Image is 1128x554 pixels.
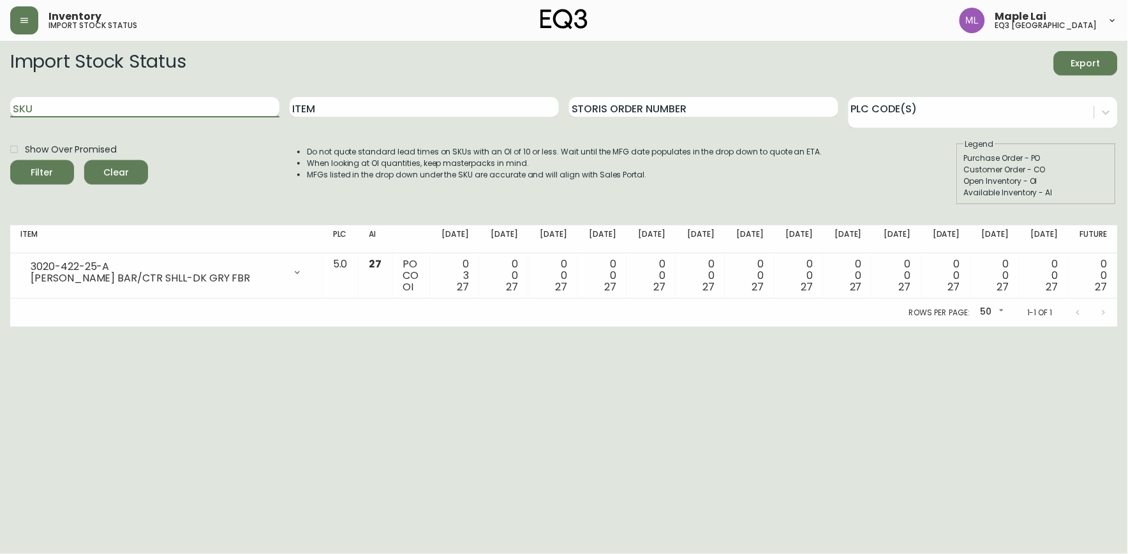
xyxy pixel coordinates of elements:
div: Open Inventory - OI [964,176,1109,187]
h2: Import Stock Status [10,51,186,75]
p: Rows per page: [909,307,970,318]
div: Purchase Order - PO [964,153,1109,164]
span: 27 [850,280,862,294]
span: Export [1064,56,1108,71]
div: PO CO [403,258,420,293]
li: When looking at OI quantities, keep masterpacks in mind. [307,158,822,169]
th: [DATE] [970,225,1020,253]
span: 27 [555,280,567,294]
li: MFGs listed in the drop down under the SKU are accurate and will align with Sales Portal. [307,169,822,181]
div: 0 0 [931,258,960,293]
span: 27 [801,280,813,294]
button: Clear [84,160,148,184]
span: 27 [506,280,518,294]
div: 0 3 [440,258,469,293]
div: Available Inventory - AI [964,187,1109,198]
img: logo [540,9,588,29]
th: [DATE] [921,225,970,253]
div: 0 0 [1030,258,1058,293]
span: Maple Lai [995,11,1047,22]
span: 27 [604,280,616,294]
span: Clear [94,165,138,181]
span: 27 [653,280,665,294]
div: 0 0 [538,258,567,293]
span: 27 [1095,280,1108,294]
div: 0 0 [1079,258,1108,293]
div: 0 0 [981,258,1009,293]
th: Item [10,225,323,253]
h5: import stock status [48,22,137,29]
span: 27 [457,280,469,294]
div: 0 0 [489,258,518,293]
div: 0 0 [686,258,715,293]
th: [DATE] [577,225,627,253]
div: Customer Order - CO [964,164,1109,176]
h5: eq3 [GEOGRAPHIC_DATA] [995,22,1097,29]
th: [DATE] [676,225,725,253]
img: 61e28cffcf8cc9f4e300d877dd684943 [960,8,985,33]
p: 1-1 of 1 [1027,307,1053,318]
span: Show Over Promised [25,143,116,156]
div: 0 0 [833,258,862,293]
button: Export [1054,51,1118,75]
th: [DATE] [479,225,528,253]
span: 27 [1046,280,1058,294]
button: Filter [10,160,74,184]
span: 27 [899,280,911,294]
span: 27 [369,257,382,271]
span: 27 [997,280,1009,294]
li: Do not quote standard lead times on SKUs with an OI of 10 or less. Wait until the MFG date popula... [307,146,822,158]
span: 27 [702,280,715,294]
span: OI [403,280,414,294]
div: 0 0 [588,258,616,293]
th: [DATE] [774,225,823,253]
span: Inventory [48,11,101,22]
th: Future [1069,225,1118,253]
div: 3020-422-25-A [31,261,285,273]
div: 0 0 [637,258,665,293]
div: 0 0 [882,258,911,293]
th: [DATE] [725,225,774,253]
div: 50 [975,302,1007,323]
div: 0 0 [784,258,813,293]
th: [DATE] [528,225,577,253]
span: 27 [948,280,960,294]
div: [PERSON_NAME] BAR/CTR SHLL-DK GRY FBR [31,273,285,284]
th: [DATE] [872,225,921,253]
th: [DATE] [823,225,872,253]
span: 27 [752,280,764,294]
td: 5.0 [323,253,359,299]
th: AI [359,225,392,253]
th: PLC [323,225,359,253]
div: 3020-422-25-A[PERSON_NAME] BAR/CTR SHLL-DK GRY FBR [20,258,313,287]
div: 0 0 [735,258,764,293]
legend: Legend [964,138,995,150]
th: [DATE] [430,225,479,253]
th: [DATE] [1020,225,1069,253]
th: [DATE] [627,225,676,253]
